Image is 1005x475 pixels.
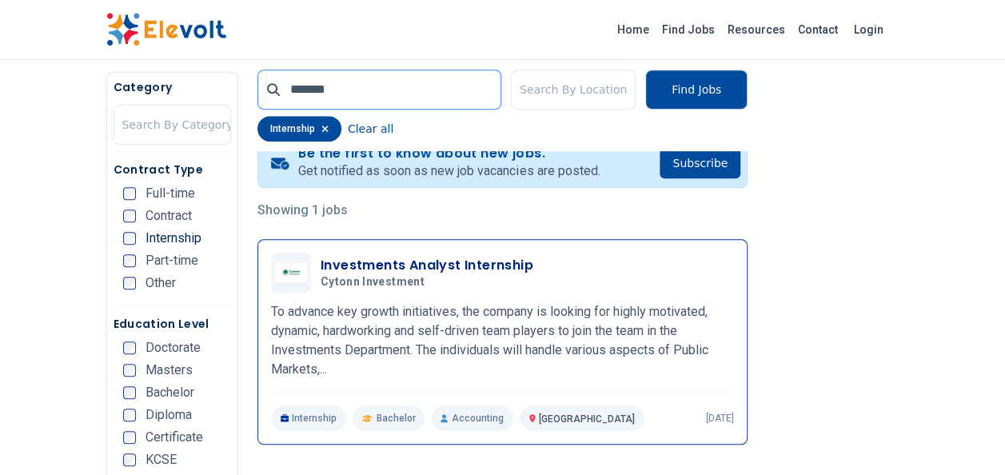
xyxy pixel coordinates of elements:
[123,254,136,267] input: Part-time
[271,302,734,379] p: To advance key growth initiatives, the company is looking for highly motivated, dynamic, hardwork...
[114,79,231,95] h5: Category
[925,398,1005,475] iframe: Chat Widget
[275,263,307,282] img: Cytonn Investment
[271,253,734,431] a: Cytonn InvestmentInvestments Analyst InternshipCytonn InvestmentTo advance key growth initiatives...
[298,146,600,162] h4: Be the first to know about new jobs.
[146,364,193,377] span: Masters
[146,431,203,444] span: Certificate
[146,232,201,245] span: Internship
[146,210,192,222] span: Contract
[146,254,198,267] span: Part-time
[298,162,600,181] p: Get notified as soon as new job vacancies are posted.
[792,17,844,42] a: Contact
[123,386,136,399] input: Bachelor
[123,187,136,200] input: Full-time
[844,14,893,46] a: Login
[721,17,792,42] a: Resources
[123,341,136,354] input: Doctorate
[123,232,136,245] input: Internship
[645,70,748,110] button: Find Jobs
[146,187,195,200] span: Full-time
[123,409,136,421] input: Diploma
[257,116,341,142] div: internship
[611,17,656,42] a: Home
[321,256,533,275] h3: Investments Analyst Internship
[660,148,740,178] button: Subscribe
[146,277,176,289] span: Other
[114,162,231,178] h5: Contract Type
[376,412,415,425] span: Bachelor
[114,316,231,332] h5: Education Level
[348,116,393,142] button: Clear all
[146,386,194,399] span: Bachelor
[123,210,136,222] input: Contract
[146,341,201,354] span: Doctorate
[431,405,512,431] p: Accounting
[706,412,734,425] p: [DATE]
[123,277,136,289] input: Other
[146,453,177,466] span: KCSE
[123,431,136,444] input: Certificate
[123,453,136,466] input: KCSE
[106,13,226,46] img: Elevolt
[656,17,721,42] a: Find Jobs
[271,405,347,431] p: Internship
[321,275,425,289] span: Cytonn Investment
[123,364,136,377] input: Masters
[539,413,635,425] span: [GEOGRAPHIC_DATA]
[257,201,748,220] p: Showing 1 jobs
[146,409,192,421] span: Diploma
